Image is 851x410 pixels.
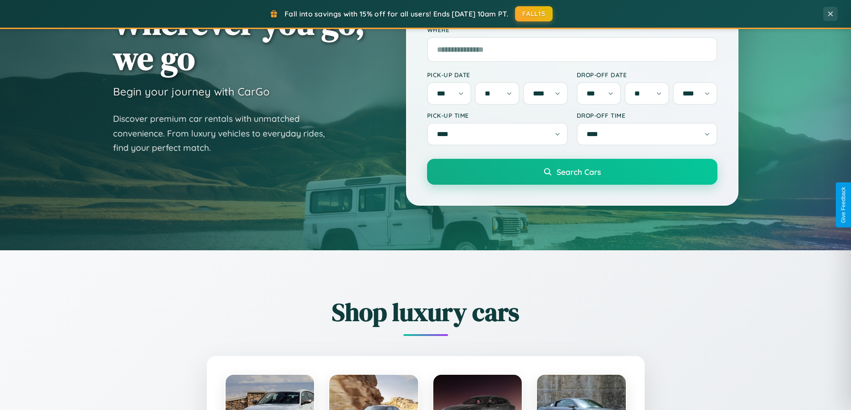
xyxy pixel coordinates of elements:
[285,9,508,18] span: Fall into savings with 15% off for all users! Ends [DATE] 10am PT.
[515,6,553,21] button: FALL15
[113,5,365,76] h1: Wherever you go, we go
[557,167,601,177] span: Search Cars
[427,159,717,185] button: Search Cars
[113,85,270,98] h3: Begin your journey with CarGo
[577,71,717,79] label: Drop-off Date
[840,187,847,223] div: Give Feedback
[427,26,717,33] label: Where
[427,112,568,119] label: Pick-up Time
[113,112,336,155] p: Discover premium car rentals with unmatched convenience. From luxury vehicles to everyday rides, ...
[427,71,568,79] label: Pick-up Date
[577,112,717,119] label: Drop-off Time
[158,295,694,329] h2: Shop luxury cars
